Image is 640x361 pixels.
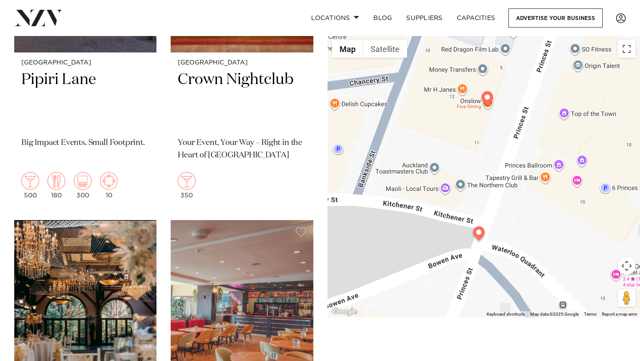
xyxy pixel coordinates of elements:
[366,8,399,28] a: BLOG
[48,172,65,199] div: 180
[74,172,92,190] img: theatre.png
[178,172,196,199] div: 350
[48,172,65,190] img: dining.png
[21,172,39,199] div: 500
[330,305,359,317] a: Open this area in Google Maps (opens a new window)
[100,172,118,190] img: meeting.png
[363,40,407,58] button: Show satellite imagery
[178,70,306,130] h2: Crown Nightclub
[21,172,39,190] img: cocktail.png
[332,40,363,58] button: Show street map
[21,60,149,66] small: [GEOGRAPHIC_DATA]
[21,70,149,130] h2: Pipiri Lane
[100,172,118,199] div: 10
[450,8,503,28] a: Capacities
[21,137,149,149] p: Big Impact Events. Small Footprint.
[602,311,637,316] a: Report a map error
[618,289,636,306] button: Drag Pegman onto the map to open Street View
[178,137,306,162] p: Your Event, Your Way – Right in the Heart of [GEOGRAPHIC_DATA]
[618,40,636,58] button: Toggle fullscreen view
[487,311,525,317] button: Keyboard shortcuts
[178,172,196,190] img: cocktail.png
[508,8,603,28] a: Advertise your business
[14,10,63,26] img: nzv-logo.png
[618,257,636,274] button: Map camera controls
[530,311,579,316] span: Map data ©2025 Google
[399,8,449,28] a: SUPPLIERS
[304,8,366,28] a: Locations
[584,311,596,316] a: Terms
[330,305,359,317] img: Google
[74,172,92,199] div: 300
[178,60,306,66] small: [GEOGRAPHIC_DATA]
